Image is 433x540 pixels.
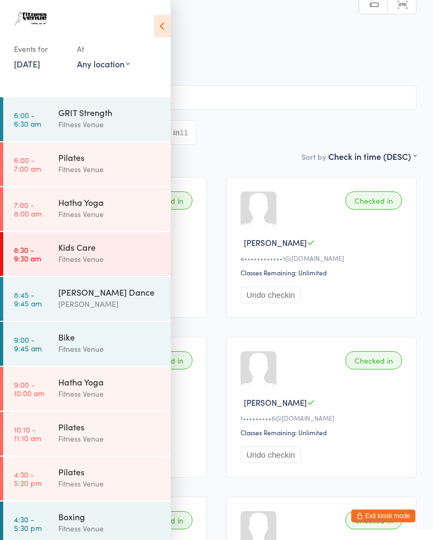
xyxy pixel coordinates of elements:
a: 10:10 -11:10 amPilatesFitness Venue [3,412,171,456]
a: 8:45 -9:45 am[PERSON_NAME] Dance[PERSON_NAME] [3,277,171,321]
a: 8:30 -9:30 amKids CareFitness Venue [3,232,171,276]
div: Fitness Venue [58,253,161,265]
div: e••••••••••••1@[DOMAIN_NAME] [241,253,405,263]
div: Pilates [58,421,161,433]
div: Hatha Yoga [58,196,161,208]
time: 7:00 - 8:00 am [14,200,42,218]
span: [PERSON_NAME] [244,397,307,408]
div: Kids Care [58,241,161,253]
h2: Yin Yoga Check-in [17,15,416,33]
time: 9:00 - 9:45 am [14,335,42,352]
div: Fitness Venue [58,522,161,535]
div: Hatha Yoga [58,376,161,388]
div: Boxing [58,511,161,522]
time: 6:00 - 6:30 am [14,111,41,128]
div: Check in time (DESC) [328,150,416,162]
a: [DATE] [14,58,40,70]
time: 8:30 - 9:30 am [14,245,41,263]
span: Old Church [17,59,416,70]
button: Exit kiosk mode [351,510,415,522]
time: 10:10 - 11:10 am [14,425,41,442]
time: 6:00 - 7:00 am [14,156,41,173]
a: 6:00 -7:00 amPilatesFitness Venue [3,142,171,186]
input: Search [17,85,416,110]
time: 9:00 - 10:00 am [14,380,44,397]
div: Pilates [58,466,161,477]
div: Fitness Venue [58,388,161,400]
div: GRIT Strength [58,106,161,118]
div: Events for [14,40,66,58]
div: Fitness Venue [58,343,161,355]
div: Bike [58,331,161,343]
div: Fitness Venue [58,433,161,445]
time: 4:30 - 5:20 pm [14,470,42,487]
div: Checked in [345,351,402,369]
button: Undo checkin [241,287,301,303]
span: [PERSON_NAME] [244,237,307,248]
a: 9:00 -10:00 amHatha YogaFitness Venue [3,367,171,411]
a: 6:00 -6:30 amGRIT StrengthFitness Venue [3,97,171,141]
button: Undo checkin [241,446,301,463]
div: [PERSON_NAME] Dance [58,286,161,298]
span: [DATE] 5:30pm [17,38,400,49]
div: Any location [77,58,130,70]
div: 11 [180,128,188,137]
time: 4:30 - 5:30 pm [14,515,42,532]
div: Fitness Venue [58,118,161,130]
a: 7:00 -8:00 amHatha YogaFitness Venue [3,187,171,231]
a: 4:30 -5:20 pmPilatesFitness Venue [3,457,171,500]
img: Fitness Venue Whitsunday [11,8,51,29]
div: t•••••••••6@[DOMAIN_NAME] [241,413,405,422]
div: Fitness Venue [58,163,161,175]
div: Pilates [58,151,161,163]
a: 9:00 -9:45 amBikeFitness Venue [3,322,171,366]
div: [PERSON_NAME] [58,298,161,310]
div: Classes Remaining: Unlimited [241,268,405,277]
div: Classes Remaining: Unlimited [241,428,405,437]
div: Fitness Venue [58,477,161,490]
div: At [77,40,130,58]
div: Checked in [345,511,402,529]
div: Fitness Venue [58,208,161,220]
time: 8:45 - 9:45 am [14,290,42,307]
div: Checked in [345,191,402,210]
label: Sort by [301,151,326,162]
span: Fitness Venue [17,49,400,59]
